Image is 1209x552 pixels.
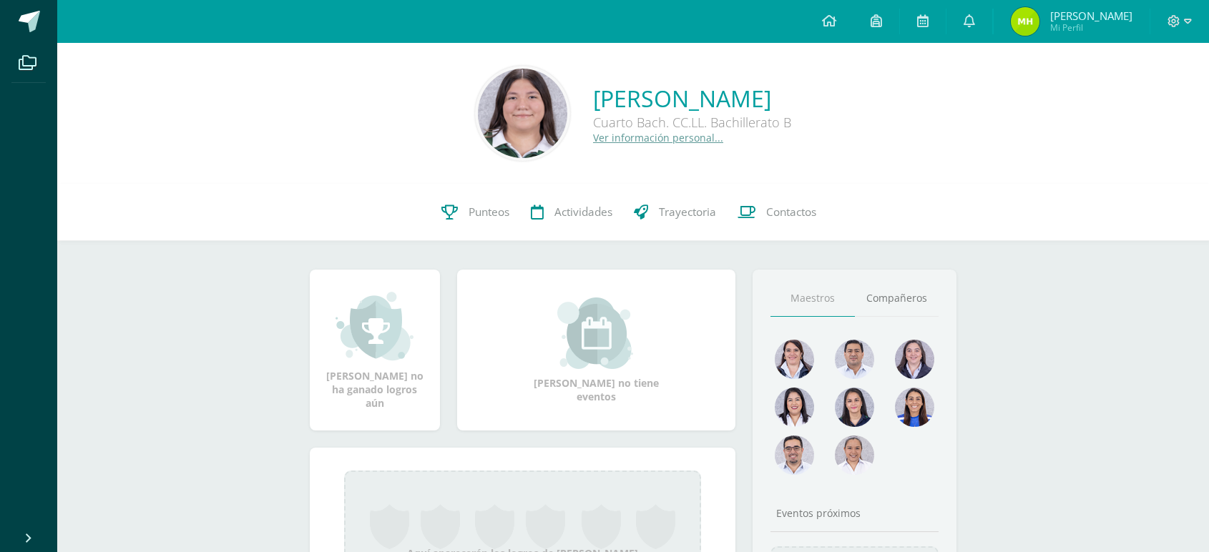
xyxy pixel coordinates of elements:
[623,184,727,241] a: Trayectoria
[1050,21,1132,34] span: Mi Perfil
[895,388,934,427] img: a5c04a697988ad129bdf05b8f922df21.png
[835,388,874,427] img: 6bc5668d4199ea03c0854e21131151f7.png
[770,280,855,317] a: Maestros
[336,290,413,362] img: achievement_small.png
[324,290,426,410] div: [PERSON_NAME] no ha ganado logros aún
[1050,9,1132,23] span: [PERSON_NAME]
[557,297,635,369] img: event_small.png
[593,114,791,131] div: Cuarto Bach. CC.LL. Bachillerato B
[835,340,874,379] img: 9a0812c6f881ddad7942b4244ed4a083.png
[520,184,623,241] a: Actividades
[895,340,934,379] img: c3579e79d07ed16708d7cededde04bff.png
[766,204,816,220] span: Contactos
[727,184,827,241] a: Contactos
[593,83,791,114] a: [PERSON_NAME]
[659,204,716,220] span: Trayectoria
[775,388,814,427] img: 0580b9beee8b50b4e2a2441e05bb36d6.png
[478,69,567,158] img: 9fbfe1e2871df12dc7015761f04cdb80.png
[775,340,814,379] img: 5b1461e84b32f3e9a12355c7ee942746.png
[469,204,509,220] span: Punteos
[855,280,939,317] a: Compañeros
[770,506,939,520] div: Eventos próximos
[431,184,520,241] a: Punteos
[554,204,612,220] span: Actividades
[775,435,814,475] img: c717c6dd901b269d3ae6ea341d867eaf.png
[835,435,874,475] img: d869f4b24ccbd30dc0e31b0593f8f022.png
[1011,7,1039,36] img: 8cfee9302e94c67f695fad48b611364c.png
[593,131,723,144] a: Ver información personal...
[524,297,667,403] div: [PERSON_NAME] no tiene eventos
